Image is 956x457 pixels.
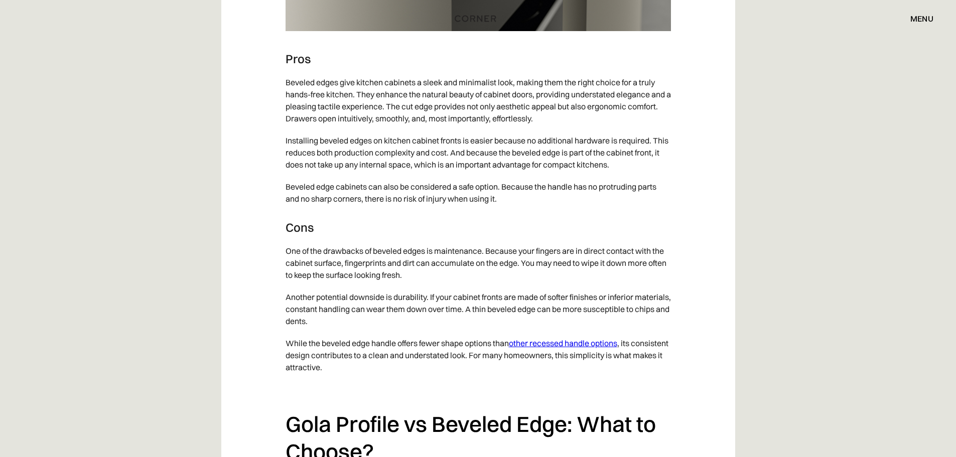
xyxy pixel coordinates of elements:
[286,286,671,332] p: Another potential downside is durability. If your cabinet fronts are made of softer finishes or i...
[900,10,933,27] div: menu
[286,129,671,176] p: Installing beveled edges on kitchen cabinet fronts is easier because no additional hardware is re...
[286,378,671,400] p: ‍
[444,12,512,25] a: home
[286,176,671,210] p: Beveled edge cabinets can also be considered a safe option. Because the handle has no protruding ...
[286,240,671,286] p: One of the drawbacks of beveled edges is maintenance. Because your fingers are in direct contact ...
[509,338,617,348] a: other recessed handle options
[286,71,671,129] p: Beveled edges give kitchen cabinets a sleek and minimalist look, making them the right choice for...
[286,332,671,378] p: While the beveled edge handle offers fewer shape options than , its consistent design contributes...
[286,51,671,66] h3: Pros
[286,220,671,235] h3: Cons
[910,15,933,23] div: menu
